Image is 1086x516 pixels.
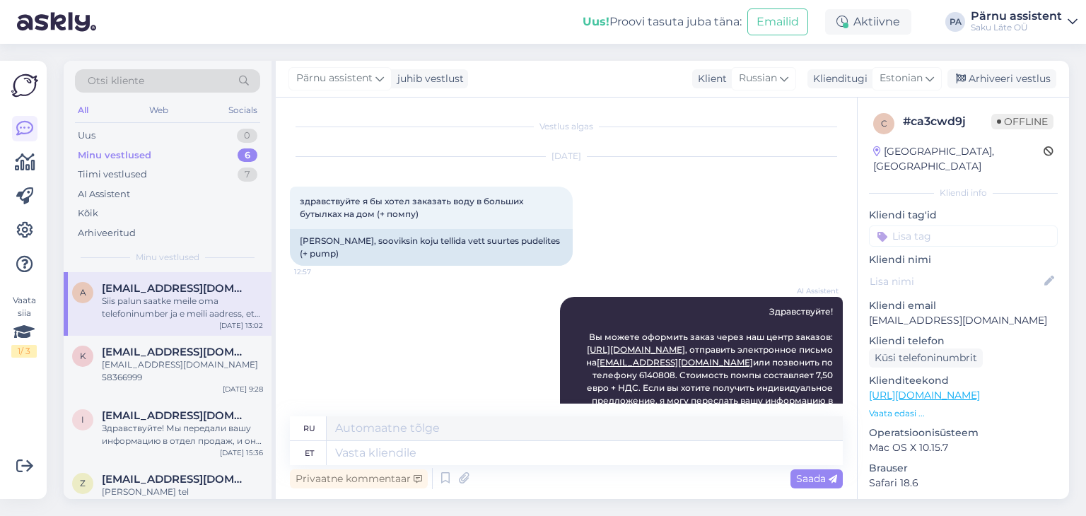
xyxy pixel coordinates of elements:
[220,447,263,458] div: [DATE] 15:36
[869,187,1058,199] div: Kliendi info
[102,282,249,295] span: Andriuslit73@gmail.com
[11,345,37,358] div: 1 / 3
[747,8,808,35] button: Emailid
[869,389,980,401] a: [URL][DOMAIN_NAME]
[78,226,136,240] div: Arhiveeritud
[971,11,1062,22] div: Pärnu assistent
[869,348,983,368] div: Küsi telefoninumbrit
[238,148,257,163] div: 6
[102,295,263,320] div: Siis palun saatke meile oma telefoninumber ja e meili aadress, et müügiesinada saaks Teiega ühend...
[971,11,1078,33] a: Pärnu assistentSaku Läte OÜ
[869,313,1058,328] p: [EMAIL_ADDRESS][DOMAIN_NAME]
[903,113,991,130] div: # ca3cwd9j
[869,334,1058,348] p: Kliendi telefon
[223,384,263,394] div: [DATE] 9:28
[146,101,171,119] div: Web
[102,409,249,422] span: ira.iva.2011@mail.ru
[586,306,835,418] span: Здравствуйте! Вы можете оформить заказ через наш центр заказов: , отправить электронное письмо на...
[971,22,1062,33] div: Saku Läte OÜ
[869,225,1058,247] input: Lisa tag
[219,320,263,331] div: [DATE] 13:02
[80,287,86,298] span: A
[78,148,151,163] div: Minu vestlused
[880,71,923,86] span: Estonian
[290,469,428,488] div: Privaatne kommentaar
[870,274,1041,289] input: Lisa nimi
[873,144,1044,174] div: [GEOGRAPHIC_DATA], [GEOGRAPHIC_DATA]
[583,15,609,28] b: Uus!
[692,71,727,86] div: Klient
[869,373,1058,388] p: Klienditeekond
[869,440,1058,455] p: Mac OS X 10.15.7
[11,72,38,99] img: Askly Logo
[290,120,843,133] div: Vestlus algas
[102,358,263,384] div: [EMAIL_ADDRESS][DOMAIN_NAME] 58366999
[869,407,1058,420] p: Vaata edasi ...
[807,71,868,86] div: Klienditugi
[869,208,1058,223] p: Kliendi tag'id
[945,12,965,32] div: PA
[80,478,86,488] span: z
[226,101,260,119] div: Socials
[81,414,84,425] span: i
[78,168,147,182] div: Tiimi vestlused
[305,441,314,465] div: et
[238,168,257,182] div: 7
[869,461,1058,476] p: Brauser
[796,472,837,485] span: Saada
[80,351,86,361] span: k
[78,206,98,221] div: Kõik
[78,187,130,201] div: AI Assistent
[75,101,91,119] div: All
[300,196,525,219] span: здравствуйте я бы хотел заказать воду в больших бутылках на дом (+ помпу)
[11,294,37,358] div: Vaata siia
[102,346,249,358] span: ksenia.shupenya@gmail.com
[102,486,263,511] div: [PERSON_NAME] tel [PHONE_NUMBER], [PERSON_NAME]
[583,13,742,30] div: Proovi tasuta juba täna:
[88,74,144,88] span: Otsi kliente
[296,71,373,86] span: Pärnu assistent
[869,476,1058,491] p: Safari 18.6
[587,344,685,355] a: [URL][DOMAIN_NAME]
[294,266,347,277] span: 12:57
[991,114,1053,129] span: Offline
[786,286,839,296] span: AI Assistent
[290,150,843,163] div: [DATE]
[78,129,95,143] div: Uus
[102,422,263,447] div: Здравствуйте! Мы передали вашу информацию в отдел продаж, и они скоро свяжутся с вами, чтобы пред...
[597,357,753,368] a: [EMAIL_ADDRESS][DOMAIN_NAME]
[136,251,199,264] span: Minu vestlused
[869,426,1058,440] p: Operatsioonisüsteem
[739,71,777,86] span: Russian
[102,473,249,486] span: zoja.tint@gmail.com
[881,118,887,129] span: c
[237,129,257,143] div: 0
[869,252,1058,267] p: Kliendi nimi
[825,9,911,35] div: Aktiivne
[947,69,1056,88] div: Arhiveeri vestlus
[392,71,464,86] div: juhib vestlust
[290,229,573,266] div: [PERSON_NAME], sooviksin koju tellida vett suurtes pudelites (+ pump)
[303,416,315,440] div: ru
[869,298,1058,313] p: Kliendi email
